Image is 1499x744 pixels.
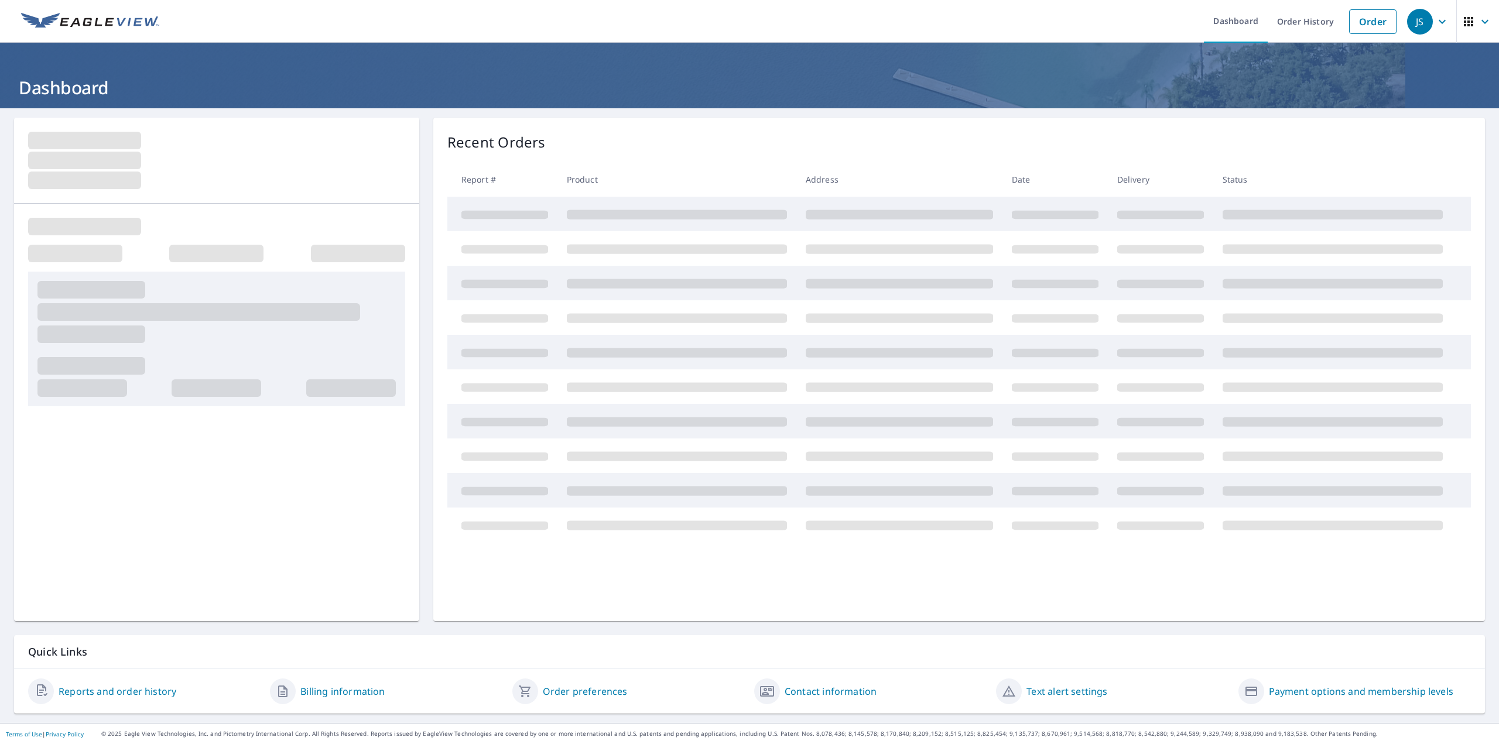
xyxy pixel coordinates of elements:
[447,162,557,197] th: Report #
[6,730,42,738] a: Terms of Use
[101,729,1493,738] p: © 2025 Eagle View Technologies, Inc. and Pictometry International Corp. All Rights Reserved. Repo...
[59,684,176,698] a: Reports and order history
[1269,684,1453,698] a: Payment options and membership levels
[300,684,385,698] a: Billing information
[796,162,1002,197] th: Address
[1026,684,1107,698] a: Text alert settings
[1002,162,1108,197] th: Date
[785,684,877,698] a: Contact information
[557,162,796,197] th: Product
[21,13,159,30] img: EV Logo
[6,731,84,738] p: |
[1407,9,1433,35] div: JS
[46,730,84,738] a: Privacy Policy
[1108,162,1213,197] th: Delivery
[1349,9,1397,34] a: Order
[543,684,628,698] a: Order preferences
[447,132,546,153] p: Recent Orders
[28,644,1471,659] p: Quick Links
[14,76,1485,100] h1: Dashboard
[1213,162,1452,197] th: Status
